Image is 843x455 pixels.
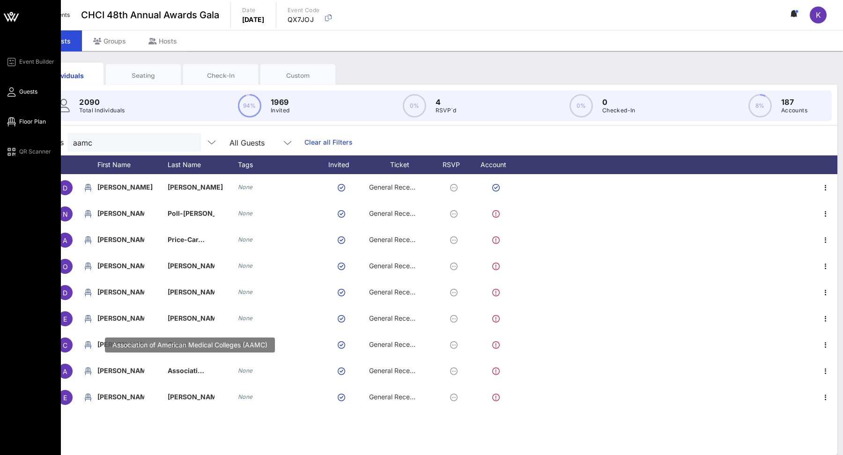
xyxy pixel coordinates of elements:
div: Ticket [369,155,439,174]
p: Checked-In [602,106,636,115]
i: None [238,393,253,400]
div: All Guests [224,133,299,152]
a: QR Scanner [6,146,51,157]
i: None [238,315,253,322]
span: E [63,315,67,323]
span: CHCI 48th Annual Awards Gala [81,8,219,22]
i: None [238,210,253,217]
span: O [63,263,68,271]
p: [PERSON_NAME] [168,279,214,305]
span: C [63,341,67,349]
p: [PERSON_NAME] [97,279,144,305]
p: Date [242,6,265,15]
span: QR Scanner [19,147,51,156]
span: General Reception [369,367,425,374]
span: General Reception [369,183,425,191]
p: [PERSON_NAME] [97,305,144,331]
div: Invited [318,155,369,174]
span: Guests [19,88,37,96]
p: 1969 [271,96,290,108]
span: General Reception [369,262,425,270]
p: [PERSON_NAME] [97,253,144,279]
p: [PERSON_NAME] [97,358,144,384]
span: D [63,289,67,297]
p: Accounts [781,106,807,115]
div: Hosts [137,30,188,51]
span: General Reception [369,288,425,296]
p: [PERSON_NAME] [97,331,144,358]
p: 4 [436,96,457,108]
div: Seating [113,71,174,80]
i: None [238,262,253,269]
p: RSVP`d [436,106,457,115]
i: None [238,341,253,348]
span: [PERSON_NAME] [168,183,223,191]
p: Invited [271,106,290,115]
i: None [238,288,253,295]
span: General Reception [369,314,425,322]
span: General Reception [369,340,425,348]
span: E [63,394,67,402]
p: Event Code [288,6,320,15]
div: RSVP [439,155,472,174]
span: A [63,367,67,375]
div: K [810,7,827,23]
span: General Reception [369,393,425,401]
span: N [63,210,68,218]
div: Tags [238,155,318,174]
p: [PERSON_NAME] [168,305,214,331]
p: [PERSON_NAME] [97,227,144,253]
p: Price-Car… [168,227,214,253]
span: A [63,236,67,244]
i: None [238,236,253,243]
div: Groups [82,30,137,51]
span: Floor Plan [19,117,46,126]
div: All Guests [229,139,265,147]
i: None [238,183,253,191]
div: Individuals [36,71,96,81]
p: [PERSON_NAME] [168,384,214,410]
a: Guests [6,86,37,97]
div: Account [472,155,524,174]
p: [PERSON_NAME] [97,384,144,410]
span: General Reception [369,235,425,243]
a: Floor Plan [6,116,46,127]
p: QX7JOJ [288,15,320,24]
div: Check-In [190,71,251,80]
p: Associati… [168,358,214,384]
span: Event Builder [19,58,54,66]
p: Total Individuals [79,106,125,115]
div: Last Name [168,155,238,174]
p: [PERSON_NAME] [97,200,144,227]
span: D [63,184,67,192]
p: 2090 [79,96,125,108]
p: Poll-[PERSON_NAME]… [168,200,214,227]
p: 0 [602,96,636,108]
p: [DATE] [242,15,265,24]
p: [PERSON_NAME] [168,253,214,279]
div: Custom [267,71,328,80]
span: [PERSON_NAME] [97,183,153,191]
span: K [816,10,821,20]
div: First Name [97,155,168,174]
span: General Reception [369,209,425,217]
p: 187 [781,96,807,108]
a: Clear all Filters [304,137,353,147]
i: None [238,367,253,374]
p: Green [168,331,214,358]
a: Event Builder [6,56,54,67]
